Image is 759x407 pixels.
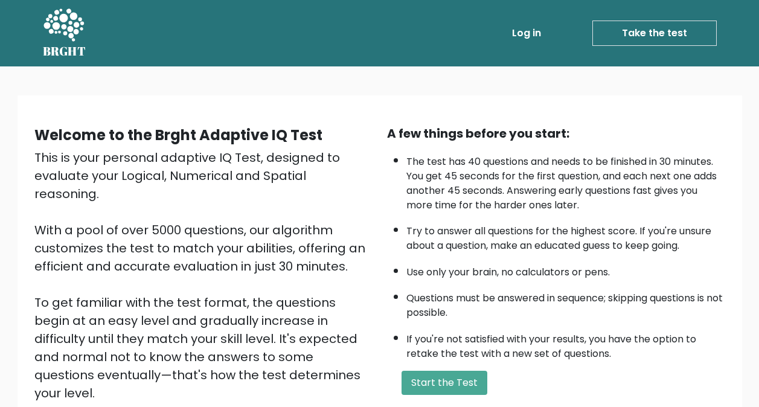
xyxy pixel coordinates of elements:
[387,124,725,143] div: A few things before you start:
[43,44,86,59] h5: BRGHT
[43,5,86,62] a: BRGHT
[34,125,322,145] b: Welcome to the Brght Adaptive IQ Test
[402,371,487,395] button: Start the Test
[406,285,725,320] li: Questions must be answered in sequence; skipping questions is not possible.
[406,326,725,361] li: If you're not satisfied with your results, you have the option to retake the test with a new set ...
[406,259,725,280] li: Use only your brain, no calculators or pens.
[507,21,546,45] a: Log in
[406,149,725,213] li: The test has 40 questions and needs to be finished in 30 minutes. You get 45 seconds for the firs...
[592,21,717,46] a: Take the test
[406,218,725,253] li: Try to answer all questions for the highest score. If you're unsure about a question, make an edu...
